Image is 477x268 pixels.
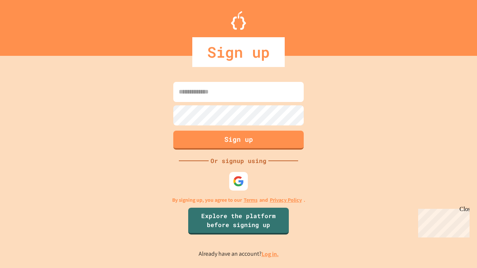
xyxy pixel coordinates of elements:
p: By signing up, you agree to our and . [172,196,305,204]
iframe: chat widget [446,238,470,261]
p: Already have an account? [199,249,279,259]
a: Terms [244,196,258,204]
a: Explore the platform before signing up [188,208,289,234]
a: Privacy Policy [270,196,302,204]
img: Logo.svg [231,11,246,30]
img: google-icon.svg [233,176,244,187]
iframe: chat widget [415,206,470,237]
div: Or signup using [209,156,268,165]
button: Sign up [173,131,304,150]
a: Log in. [262,250,279,258]
div: Sign up [192,37,285,67]
div: Chat with us now!Close [3,3,51,47]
